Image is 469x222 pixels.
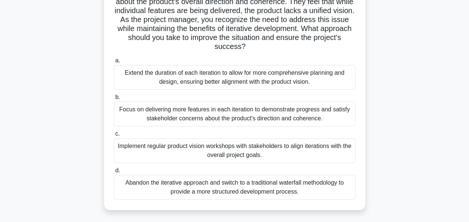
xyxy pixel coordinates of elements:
div: Implement regular product vision workshops with stakeholders to align iterations with the overall... [114,138,356,163]
span: c. [115,130,120,137]
div: Abandon the iterative approach and switch to a traditional waterfall methodology to provide a mor... [114,175,356,200]
div: Extend the duration of each iteration to allow for more comprehensive planning and design, ensuri... [114,65,356,90]
span: a. [115,57,120,64]
div: Focus on delivering more features in each iteration to demonstrate progress and satisfy stakehold... [114,102,356,126]
span: d. [115,167,120,173]
span: b. [115,94,120,100]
